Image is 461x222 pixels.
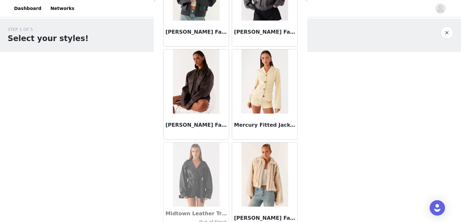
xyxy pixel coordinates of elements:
h3: [PERSON_NAME] Faux Leather Bomber Jacket - Chocolate [166,121,227,129]
img: Lula Faux Leather Bomber Jacket - Chocolate [173,49,219,114]
img: Naylor Faux Fur Jacket - Blonde [241,142,288,207]
img: Midtown Leather Trench - Black [173,142,220,207]
h3: [PERSON_NAME] Faux Leather Bomber Jacket - Charcoal [234,28,295,36]
a: Networks [46,1,78,16]
h3: [PERSON_NAME] Faux Fur Jacket - Blonde [234,214,295,222]
h3: Mercury Fitted Jacket - Butter [234,121,295,129]
h1: Select your styles! [8,33,89,44]
a: Dashboard [10,1,45,16]
img: Mercury Fitted Jacket - Butter [241,49,288,114]
h3: Midtown Leather Trench - Black [166,210,227,218]
div: STEP 1 OF 5 [8,26,89,33]
div: avatar [437,4,443,14]
h3: [PERSON_NAME] Faux Leather Bomber Jacket - Black [166,28,227,36]
div: Open Intercom Messenger [430,200,445,216]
